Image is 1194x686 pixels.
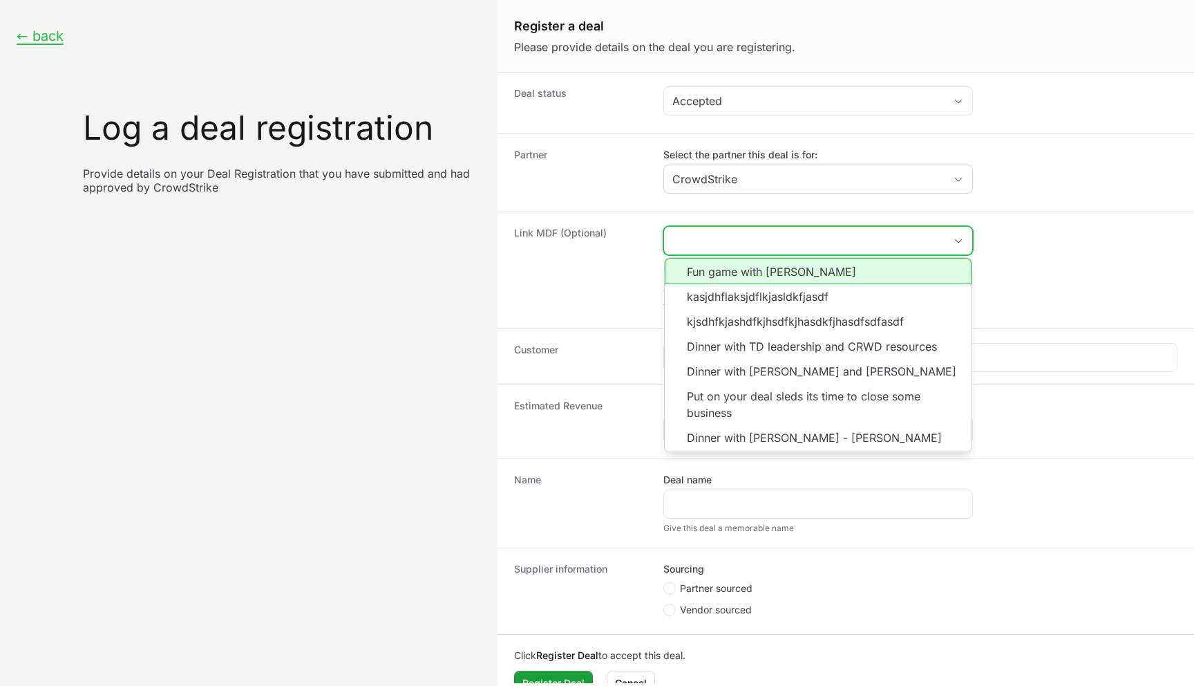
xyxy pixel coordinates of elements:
[664,87,972,115] button: Accepted
[663,148,973,162] label: Select the partner this deal is for:
[514,343,647,371] dt: Customer
[514,226,647,315] dt: Link MDF (Optional)
[663,562,704,576] legend: Sourcing
[536,649,598,661] b: Register Deal
[514,148,647,198] dt: Partner
[680,582,752,595] span: Partner sourced
[514,473,647,534] dt: Name
[514,39,1177,55] p: Please provide details on the deal you are registering.
[945,227,972,254] div: Close
[514,562,647,620] dt: Supplier information
[663,399,752,413] label: Estimated Revenue
[497,73,1194,635] dl: Create activity form
[945,165,972,193] div: Open
[514,17,1177,36] h1: Register a deal
[514,86,647,120] dt: Deal status
[83,111,481,145] h1: Log a deal registration
[514,649,1177,662] p: Click to accept this deal.
[680,603,752,617] span: Vendor sourced
[672,93,945,109] div: Accepted
[663,473,712,487] label: Deal name
[663,523,973,534] div: Give this deal a memorable name
[514,399,647,445] dt: Estimated Revenue
[17,28,64,45] button: ← back
[83,167,481,194] p: Provide details on your Deal Registration that you have submitted and had approved by CrowdStrike
[663,259,973,315] p: If this deal was generated from an MDF, you can link to that MDF here. You can link this deal to ...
